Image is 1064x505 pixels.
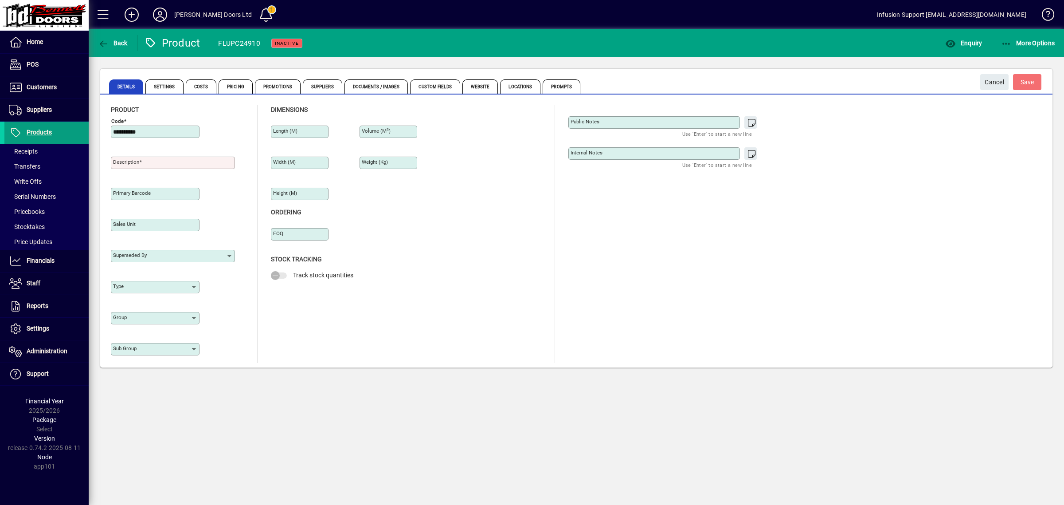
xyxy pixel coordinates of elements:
[4,144,89,159] a: Receipts
[113,159,139,165] mat-label: Description
[4,219,89,234] a: Stocktakes
[571,150,602,156] mat-label: Internal Notes
[4,159,89,174] a: Transfers
[387,127,389,132] sup: 3
[571,118,599,125] mat-label: Public Notes
[271,256,322,263] span: Stock Tracking
[273,190,297,196] mat-label: Height (m)
[410,79,460,94] span: Custom Fields
[271,209,301,216] span: Ordering
[27,106,52,113] span: Suppliers
[145,79,184,94] span: Settings
[27,325,49,332] span: Settings
[4,363,89,385] a: Support
[543,79,580,94] span: Prompts
[945,39,982,47] span: Enquiry
[362,128,391,134] mat-label: Volume (m )
[877,8,1026,22] div: Infusion Support [EMAIL_ADDRESS][DOMAIN_NAME]
[111,106,139,113] span: Product
[9,148,38,155] span: Receipts
[109,79,143,94] span: Details
[273,128,297,134] mat-label: Length (m)
[98,39,128,47] span: Back
[113,283,124,289] mat-label: Type
[980,74,1009,90] button: Cancel
[9,163,40,170] span: Transfers
[4,76,89,99] a: Customers
[271,106,308,113] span: Dimensions
[9,178,42,185] span: Write Offs
[275,40,299,46] span: Inactive
[27,38,43,45] span: Home
[293,272,353,279] span: Track stock quantities
[4,295,89,317] a: Reports
[344,79,408,94] span: Documents / Images
[273,159,296,165] mat-label: Width (m)
[113,190,151,196] mat-label: Primary barcode
[273,230,283,237] mat-label: EOQ
[9,208,45,215] span: Pricebooks
[462,79,498,94] span: Website
[1021,79,1024,86] span: S
[1013,74,1041,90] button: Save
[1001,39,1055,47] span: More Options
[113,221,136,227] mat-label: Sales unit
[219,79,253,94] span: Pricing
[27,61,39,68] span: POS
[9,193,56,200] span: Serial Numbers
[4,54,89,76] a: POS
[362,159,388,165] mat-label: Weight (Kg)
[174,8,252,22] div: [PERSON_NAME] Doors Ltd
[4,318,89,340] a: Settings
[113,252,147,258] mat-label: Superseded by
[500,79,540,94] span: Locations
[113,314,127,320] mat-label: Group
[27,302,48,309] span: Reports
[27,370,49,377] span: Support
[146,7,174,23] button: Profile
[682,160,752,170] mat-hint: Use 'Enter' to start a new line
[27,257,55,264] span: Financials
[4,31,89,53] a: Home
[4,272,89,295] a: Staff
[4,250,89,272] a: Financials
[4,99,89,121] a: Suppliers
[27,280,40,287] span: Staff
[9,238,52,245] span: Price Updates
[27,83,57,91] span: Customers
[144,36,200,50] div: Product
[186,79,217,94] span: Costs
[96,35,130,51] button: Back
[111,118,124,124] mat-label: Code
[1021,75,1034,90] span: ave
[27,347,67,355] span: Administration
[255,79,301,94] span: Promotions
[999,35,1057,51] button: More Options
[1035,2,1053,31] a: Knowledge Base
[682,129,752,139] mat-hint: Use 'Enter' to start a new line
[943,35,984,51] button: Enquiry
[117,7,146,23] button: Add
[89,35,137,51] app-page-header-button: Back
[4,204,89,219] a: Pricebooks
[4,340,89,363] a: Administration
[34,435,55,442] span: Version
[4,234,89,249] a: Price Updates
[113,345,137,351] mat-label: Sub group
[985,75,1004,90] span: Cancel
[303,79,342,94] span: Suppliers
[27,129,52,136] span: Products
[32,416,56,423] span: Package
[9,223,45,230] span: Stocktakes
[4,174,89,189] a: Write Offs
[25,398,64,405] span: Financial Year
[218,36,260,51] div: FLUPC24910
[37,454,52,461] span: Node
[4,189,89,204] a: Serial Numbers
